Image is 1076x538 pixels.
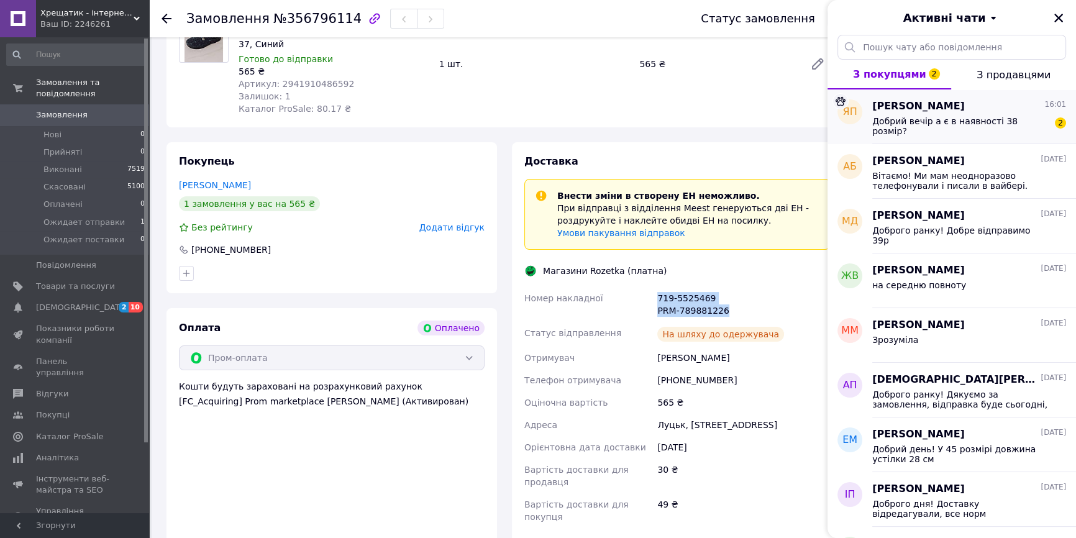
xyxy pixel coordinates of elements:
[540,265,670,277] div: Магазини Rozetka (платна)
[557,202,819,227] p: При відправці з відділення Meest генеруються дві ЕН - роздрукуйте і наклейте обидві ЕН на посилку.
[179,155,235,167] span: Покупець
[1041,373,1066,383] span: [DATE]
[179,380,485,408] div: Кошти будуть зараховані на розрахунковий рахунок
[524,420,557,430] span: Адреса
[524,442,646,452] span: Орієнтовна дата доставки
[1044,99,1066,110] span: 16:01
[524,353,575,363] span: Отримувач
[417,321,485,335] div: Оплачено
[1041,427,1066,438] span: [DATE]
[524,499,629,522] span: Вартість доставки для покупця
[872,154,965,168] span: [PERSON_NAME]
[43,147,82,158] span: Прийняті
[524,328,621,338] span: Статус відправлення
[634,55,800,73] div: 565 ₴
[140,234,145,245] span: 0
[36,302,128,313] span: [DEMOGRAPHIC_DATA]
[419,222,485,232] span: Додати відгук
[140,129,145,140] span: 0
[127,164,145,175] span: 7519
[655,414,832,436] div: Луцьк, [STREET_ADDRESS]
[43,129,62,140] span: Нові
[845,488,855,502] span: ІП
[36,473,115,496] span: Інструменти веб-майстра та SEO
[273,11,362,26] span: №356796114
[1041,209,1066,219] span: [DATE]
[239,38,429,50] div: 37, Синий
[655,391,832,414] div: 565 ₴
[129,302,143,312] span: 10
[828,308,1076,363] button: ММ[PERSON_NAME][DATE]Зрозуміла
[872,444,1049,464] span: Добрий день! У 45 розмірі довжина устілки 28 см
[524,293,603,303] span: Номер накладної
[828,144,1076,199] button: АБ[PERSON_NAME][DATE]Вітаємо! Ми мам неодноразово телефонували і писали в вайбері. Стосовно вашог...
[43,181,86,193] span: Скасовані
[434,55,635,73] div: 1 шт.
[6,43,146,66] input: Пошук
[524,398,608,408] span: Оціночна вартість
[36,109,88,121] span: Замовлення
[36,431,103,442] span: Каталог ProSale
[239,65,429,78] div: 565 ₴
[185,14,223,62] img: Капці фетрові Inblu ES4F 35 пісочні 37, Синій
[872,171,1049,191] span: Вітаємо! Ми мам неодноразово телефонували і писали в вайбері. Стосовно вашого замовлення, тому що...
[872,99,965,114] span: [PERSON_NAME]
[929,68,940,80] span: 2
[657,327,784,342] div: На шляху до одержувача
[843,160,857,174] span: АБ
[872,280,966,290] span: на середню повноту
[179,180,251,190] a: [PERSON_NAME]
[190,244,272,256] div: [PHONE_NUMBER]
[36,281,115,292] span: Товари та послуги
[1041,482,1066,493] span: [DATE]
[162,12,171,25] div: Повернутися назад
[1055,117,1066,129] span: 2
[36,506,115,528] span: Управління сайтом
[43,199,83,210] span: Оплачені
[1041,263,1066,274] span: [DATE]
[655,458,832,493] div: 30 ₴
[872,390,1049,409] span: Доброго ранку! Дякуємо за замовлення, відправка буде сьогодні, чекаййте на ТТн
[1041,318,1066,329] span: [DATE]
[828,472,1076,527] button: ІП[PERSON_NAME][DATE]Доброго дня! Доставку відредагували, все норм
[186,11,270,26] span: Замовлення
[828,363,1076,417] button: АП[DEMOGRAPHIC_DATA][PERSON_NAME][DATE]Доброго ранку! Дякуємо за замовлення, відправка буде сього...
[239,104,351,114] span: Каталог ProSale: 80.17 ₴
[40,19,149,30] div: Ваш ID: 2246261
[828,253,1076,308] button: ЖВ[PERSON_NAME][DATE]на середню повноту
[828,199,1076,253] button: МД[PERSON_NAME][DATE]Доброго ранку! Добре відправимо 39р
[842,214,858,229] span: МД
[36,388,68,399] span: Відгуки
[951,60,1076,89] button: З продавцями
[828,60,951,89] button: З покупцями2
[872,427,965,442] span: [PERSON_NAME]
[872,263,965,278] span: [PERSON_NAME]
[872,318,965,332] span: [PERSON_NAME]
[191,222,253,232] span: Без рейтингу
[119,302,129,312] span: 2
[36,77,149,99] span: Замовлення та повідомлення
[36,356,115,378] span: Панель управління
[43,217,125,228] span: Ожидает отправки
[557,228,685,238] a: Умови пакування відправок
[127,181,145,193] span: 5100
[842,433,857,447] span: ЕМ
[805,52,830,76] a: Редагувати
[179,395,485,408] div: [FC_Acquiring] Prom marketplace [PERSON_NAME] (Активирован)
[903,10,985,26] span: Активні чати
[872,116,1049,136] span: Добрий вечір а є в наявності 38 розмір?
[140,147,145,158] span: 0
[872,226,1049,245] span: Доброго ранку! Добре відправимо 39р
[701,12,815,25] div: Статус замовлення
[655,287,832,322] div: 719-5525469 PRM-789881226
[872,209,965,223] span: [PERSON_NAME]
[179,196,320,211] div: 1 замовлення у вас на 565 ₴
[828,89,1076,144] button: ЯП[PERSON_NAME]16:01Добрий вечір а є в наявності 38 розмір?2
[36,323,115,345] span: Показники роботи компанії
[239,91,291,101] span: Залишок: 1
[655,436,832,458] div: [DATE]
[40,7,134,19] span: Хрещатик - інтернет магазин взуття
[862,10,1041,26] button: Активні чати
[524,465,629,487] span: Вартість доставки для продавця
[655,347,832,369] div: [PERSON_NAME]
